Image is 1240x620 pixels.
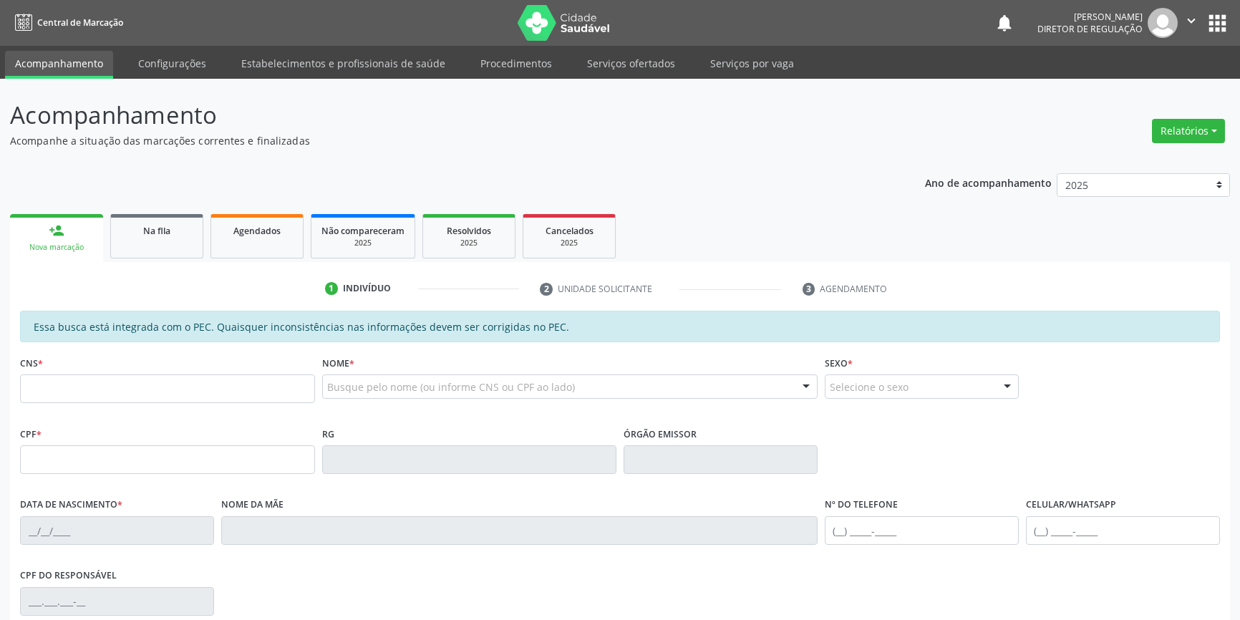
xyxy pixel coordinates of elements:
div: [PERSON_NAME] [1037,11,1143,23]
span: Agendados [233,225,281,237]
span: Cancelados [546,225,594,237]
div: Essa busca está integrada com o PEC. Quaisquer inconsistências nas informações devem ser corrigid... [20,311,1220,342]
input: (__) _____-_____ [1026,516,1220,545]
label: CNS [20,352,43,374]
div: 2025 [433,238,505,248]
span: Selecione o sexo [830,379,909,394]
div: Indivíduo [343,282,391,295]
input: (__) _____-_____ [825,516,1019,545]
p: Acompanhe a situação das marcações correntes e finalizadas [10,133,864,148]
div: 1 [325,282,338,295]
input: ___.___.___-__ [20,587,214,616]
input: __/__/____ [20,516,214,545]
label: Nome da mãe [221,494,284,516]
span: Central de Marcação [37,16,123,29]
span: Não compareceram [321,225,405,237]
label: Celular/WhatsApp [1026,494,1116,516]
button:  [1178,8,1205,38]
a: Configurações [128,51,216,76]
div: Nova marcação [20,242,93,253]
label: Nº do Telefone [825,494,898,516]
div: 2025 [533,238,605,248]
span: Resolvidos [447,225,491,237]
img: img [1148,8,1178,38]
a: Serviços por vaga [700,51,804,76]
div: 2025 [321,238,405,248]
button: Relatórios [1152,119,1225,143]
button: apps [1205,11,1230,36]
a: Serviços ofertados [577,51,685,76]
label: Sexo [825,352,853,374]
div: person_add [49,223,64,238]
button: notifications [994,13,1014,33]
label: Nome [322,352,354,374]
p: Ano de acompanhamento [925,173,1052,191]
span: Na fila [143,225,170,237]
span: Busque pelo nome (ou informe CNS ou CPF ao lado) [327,379,575,394]
label: Data de nascimento [20,494,122,516]
label: CPF [20,423,42,445]
label: CPF do responsável [20,565,117,587]
i:  [1183,13,1199,29]
a: Acompanhamento [5,51,113,79]
a: Procedimentos [470,51,562,76]
p: Acompanhamento [10,97,864,133]
a: Estabelecimentos e profissionais de saúde [231,51,455,76]
span: Diretor de regulação [1037,23,1143,35]
label: RG [322,423,334,445]
label: Órgão emissor [624,423,697,445]
a: Central de Marcação [10,11,123,34]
